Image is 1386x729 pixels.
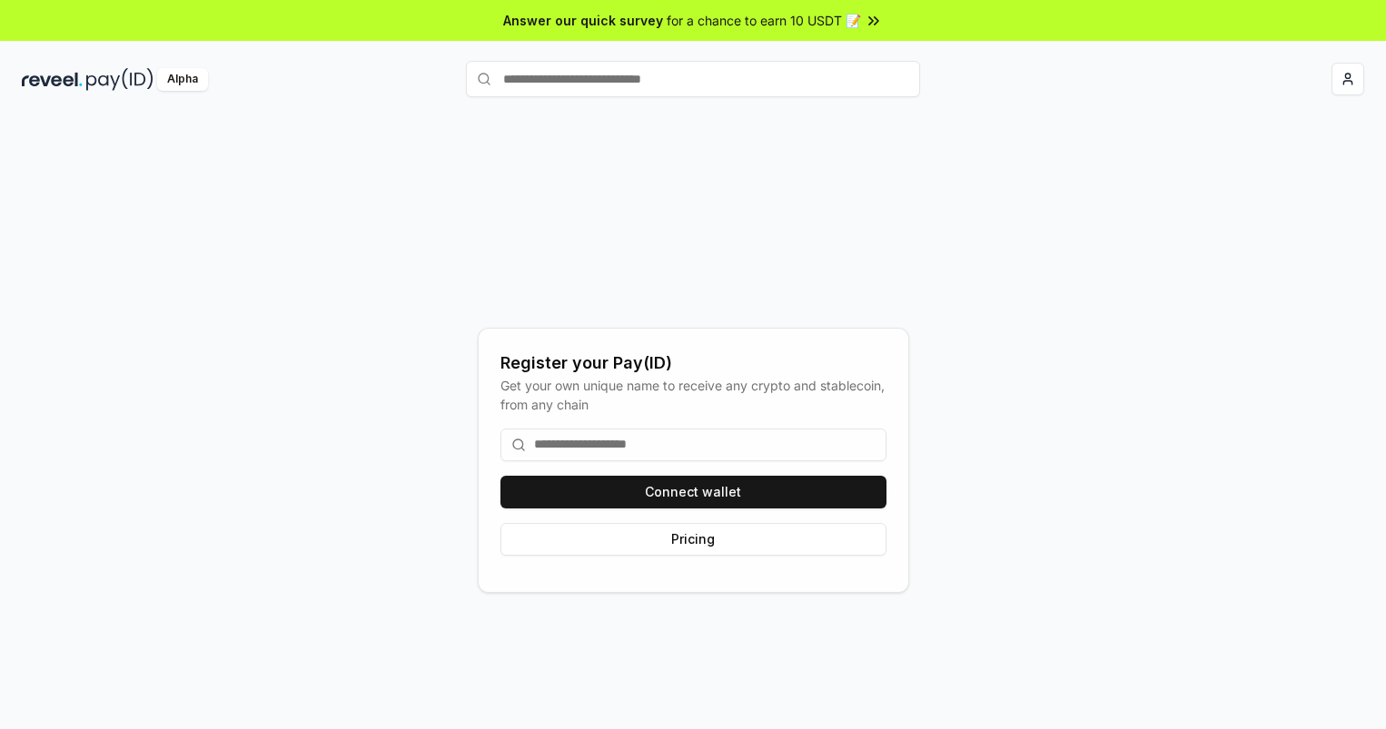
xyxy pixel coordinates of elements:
button: Connect wallet [500,476,886,508]
div: Alpha [157,68,208,91]
span: Answer our quick survey [503,11,663,30]
button: Pricing [500,523,886,556]
span: for a chance to earn 10 USDT 📝 [667,11,861,30]
div: Register your Pay(ID) [500,350,886,376]
img: pay_id [86,68,153,91]
img: reveel_dark [22,68,83,91]
div: Get your own unique name to receive any crypto and stablecoin, from any chain [500,376,886,414]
